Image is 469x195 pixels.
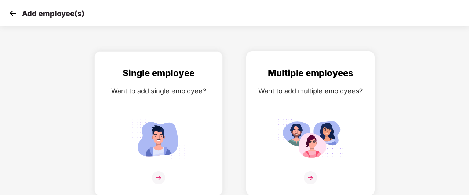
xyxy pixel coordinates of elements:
div: Multiple employees [254,66,367,80]
div: Want to add single employee? [102,86,215,96]
p: Add employee(s) [22,9,84,18]
img: svg+xml;base64,PHN2ZyB4bWxucz0iaHR0cDovL3d3dy53My5vcmcvMjAwMC9zdmciIHdpZHRoPSIzNiIgaGVpZ2h0PSIzNi... [304,171,317,184]
img: svg+xml;base64,PHN2ZyB4bWxucz0iaHR0cDovL3d3dy53My5vcmcvMjAwMC9zdmciIGlkPSJTaW5nbGVfZW1wbG95ZWUiIH... [126,116,192,162]
img: svg+xml;base64,PHN2ZyB4bWxucz0iaHR0cDovL3d3dy53My5vcmcvMjAwMC9zdmciIGlkPSJNdWx0aXBsZV9lbXBsb3llZS... [277,116,343,162]
img: svg+xml;base64,PHN2ZyB4bWxucz0iaHR0cDovL3d3dy53My5vcmcvMjAwMC9zdmciIHdpZHRoPSIzMCIgaGVpZ2h0PSIzMC... [7,8,18,19]
div: Single employee [102,66,215,80]
img: svg+xml;base64,PHN2ZyB4bWxucz0iaHR0cDovL3d3dy53My5vcmcvMjAwMC9zdmciIHdpZHRoPSIzNiIgaGVpZ2h0PSIzNi... [152,171,165,184]
div: Want to add multiple employees? [254,86,367,96]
